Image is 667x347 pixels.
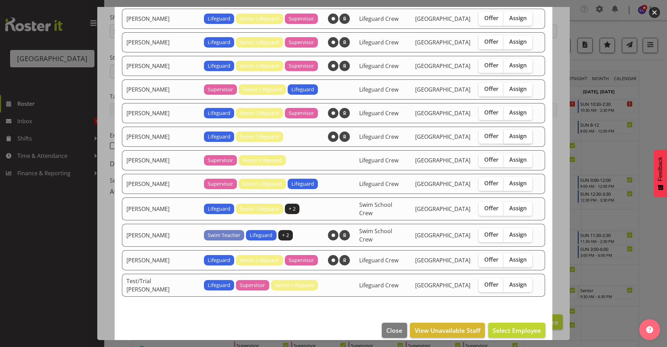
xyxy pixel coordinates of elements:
span: Assign [509,180,527,187]
span: [GEOGRAPHIC_DATA] [415,205,470,213]
span: Supervisor [208,156,233,164]
span: Senior Lifeguard [240,256,279,264]
span: [GEOGRAPHIC_DATA] [415,180,470,188]
span: Supervisor [289,39,314,46]
span: Lifeguard Crew [359,39,398,46]
span: [GEOGRAPHIC_DATA] [415,133,470,141]
td: [PERSON_NAME] [122,197,200,220]
span: Offer [484,205,499,212]
span: Swim School Crew [359,227,392,243]
span: [GEOGRAPHIC_DATA] [415,15,470,23]
span: Supervisor [208,180,233,188]
span: Swim School Crew [359,201,392,217]
span: Swim Teacher [208,231,240,239]
span: Offer [484,256,499,263]
span: Assign [509,62,527,69]
span: Lifeguard [208,62,230,70]
span: Senior Lifeguard [240,133,279,141]
span: Lifeguard [208,205,230,213]
span: Assign [509,133,527,139]
td: [PERSON_NAME] [122,127,200,147]
span: Assign [509,109,527,116]
span: Senior Lifeguard [240,62,279,70]
td: [PERSON_NAME] [122,32,200,52]
span: Lifeguard [208,15,230,23]
span: Lifeguard Crew [359,281,398,289]
span: Senior Lifeguard [240,39,279,46]
button: View Unavailable Staff [410,323,485,338]
td: [PERSON_NAME] [122,174,200,194]
span: Offer [484,109,499,116]
img: help-xxl-2.png [646,326,653,333]
span: Lifeguard Crew [359,15,398,23]
span: [GEOGRAPHIC_DATA] [415,231,470,239]
button: Select Employee [488,323,545,338]
span: [GEOGRAPHIC_DATA] [415,86,470,93]
span: Assign [509,15,527,22]
span: [GEOGRAPHIC_DATA] [415,109,470,117]
span: Lifeguard Crew [359,109,398,117]
span: [GEOGRAPHIC_DATA] [415,281,470,289]
span: Offer [484,281,499,288]
span: [GEOGRAPHIC_DATA] [415,156,470,164]
span: [GEOGRAPHIC_DATA] [415,256,470,264]
span: Lifeguard [250,231,272,239]
span: Offer [484,133,499,139]
span: Offer [484,62,499,69]
span: Lifeguard [291,86,314,93]
span: Offer [484,231,499,238]
span: Lifeguard Crew [359,86,398,93]
span: Lifeguard Crew [359,156,398,164]
td: [PERSON_NAME] [122,250,200,270]
span: Supervisor [289,109,314,117]
span: Supervisor [208,86,233,93]
span: Offer [484,15,499,22]
span: Supervisor [289,15,314,23]
td: Test/Trial [PERSON_NAME] [122,274,200,297]
td: [PERSON_NAME] [122,56,200,76]
span: Lifeguard [291,180,314,188]
td: [PERSON_NAME] [122,224,200,247]
span: Senior Lifeguard [242,86,282,93]
span: Senior Lifeguard [275,281,314,289]
span: + 2 [282,231,289,239]
span: Senior Lifeguard [242,156,282,164]
span: Lifeguard [208,256,230,264]
span: Assign [509,38,527,45]
span: Feedback [657,157,664,181]
span: Lifeguard [208,133,230,141]
span: Supervisor [289,256,314,264]
span: View Unavailable Staff [415,326,480,335]
td: [PERSON_NAME] [122,79,200,100]
td: [PERSON_NAME] [122,9,200,29]
span: Assign [509,281,527,288]
span: Offer [484,85,499,92]
span: Lifeguard Crew [359,133,398,141]
span: Lifeguard [208,109,230,117]
span: Offer [484,180,499,187]
span: Assign [509,85,527,92]
span: Senior Lifeguard [242,180,282,188]
button: Close [382,323,407,338]
span: Offer [484,156,499,163]
span: Select Employee [493,326,541,335]
span: [GEOGRAPHIC_DATA] [415,62,470,70]
span: Offer [484,38,499,45]
span: Assign [509,231,527,238]
span: [GEOGRAPHIC_DATA] [415,39,470,46]
span: Lifeguard Crew [359,256,398,264]
span: Lifeguard Crew [359,180,398,188]
span: Senior Lifeguard [240,205,279,213]
span: Lifeguard [208,39,230,46]
span: Assign [509,205,527,212]
span: Close [386,326,402,335]
span: Assign [509,156,527,163]
span: Assign [509,256,527,263]
span: Lifeguard [208,281,230,289]
td: [PERSON_NAME] [122,103,200,123]
button: Feedback - Show survey [654,150,667,197]
td: [PERSON_NAME] [122,150,200,170]
span: + 2 [289,205,296,213]
span: Supervisor [240,281,265,289]
span: Lifeguard Crew [359,62,398,70]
